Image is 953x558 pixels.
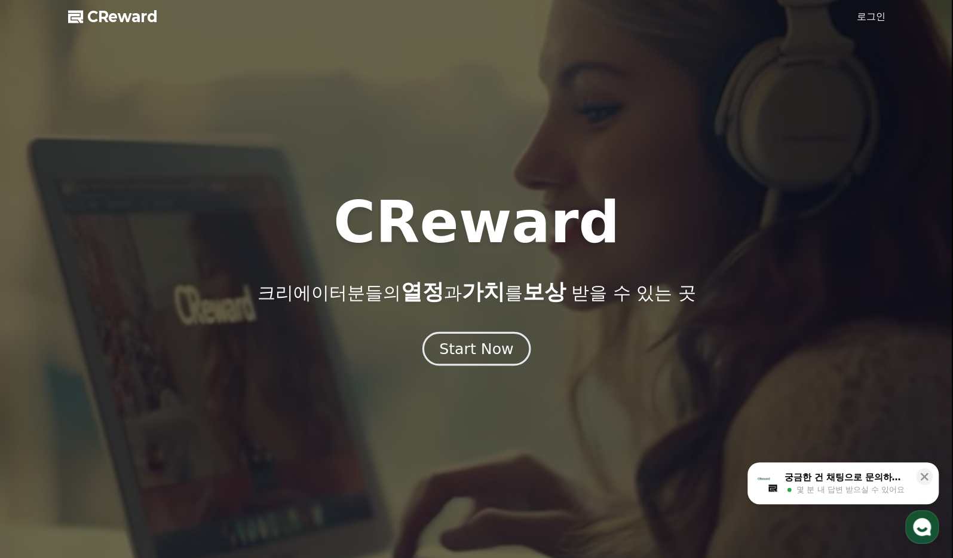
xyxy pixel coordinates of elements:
[439,339,513,359] div: Start Now
[857,10,885,24] a: 로그인
[87,7,158,26] span: CReward
[257,280,695,304] p: 크리에이터분들의 과 를 받을 수 있는 곳
[109,398,124,407] span: 대화
[425,344,528,356] a: Start Now
[79,379,154,409] a: 대화
[461,279,504,304] span: 가치
[422,331,531,365] button: Start Now
[4,379,79,409] a: 홈
[522,279,565,304] span: 보상
[68,7,158,26] a: CReward
[154,379,229,409] a: 설정
[185,397,199,407] span: 설정
[333,194,620,251] h1: CReward
[400,279,443,304] span: 열정
[38,397,45,407] span: 홈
